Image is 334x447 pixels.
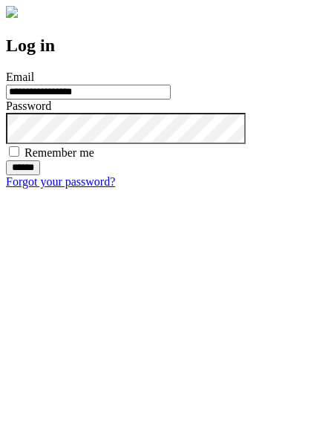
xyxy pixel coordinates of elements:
label: Remember me [24,146,94,159]
label: Email [6,71,34,83]
label: Password [6,99,51,112]
h2: Log in [6,36,328,56]
img: logo-4e3dc11c47720685a147b03b5a06dd966a58ff35d612b21f08c02c0306f2b779.png [6,6,18,18]
a: Forgot your password? [6,175,115,188]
